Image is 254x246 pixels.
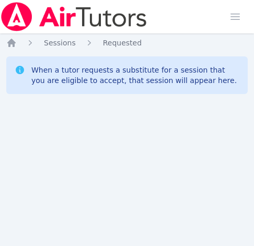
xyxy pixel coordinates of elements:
span: Sessions [44,39,76,47]
a: Sessions [44,38,76,48]
span: Requested [103,39,142,47]
a: Requested [103,38,142,48]
div: When a tutor requests a substitute for a session that you are eligible to accept, that session wi... [31,65,239,86]
nav: Breadcrumb [6,38,248,48]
